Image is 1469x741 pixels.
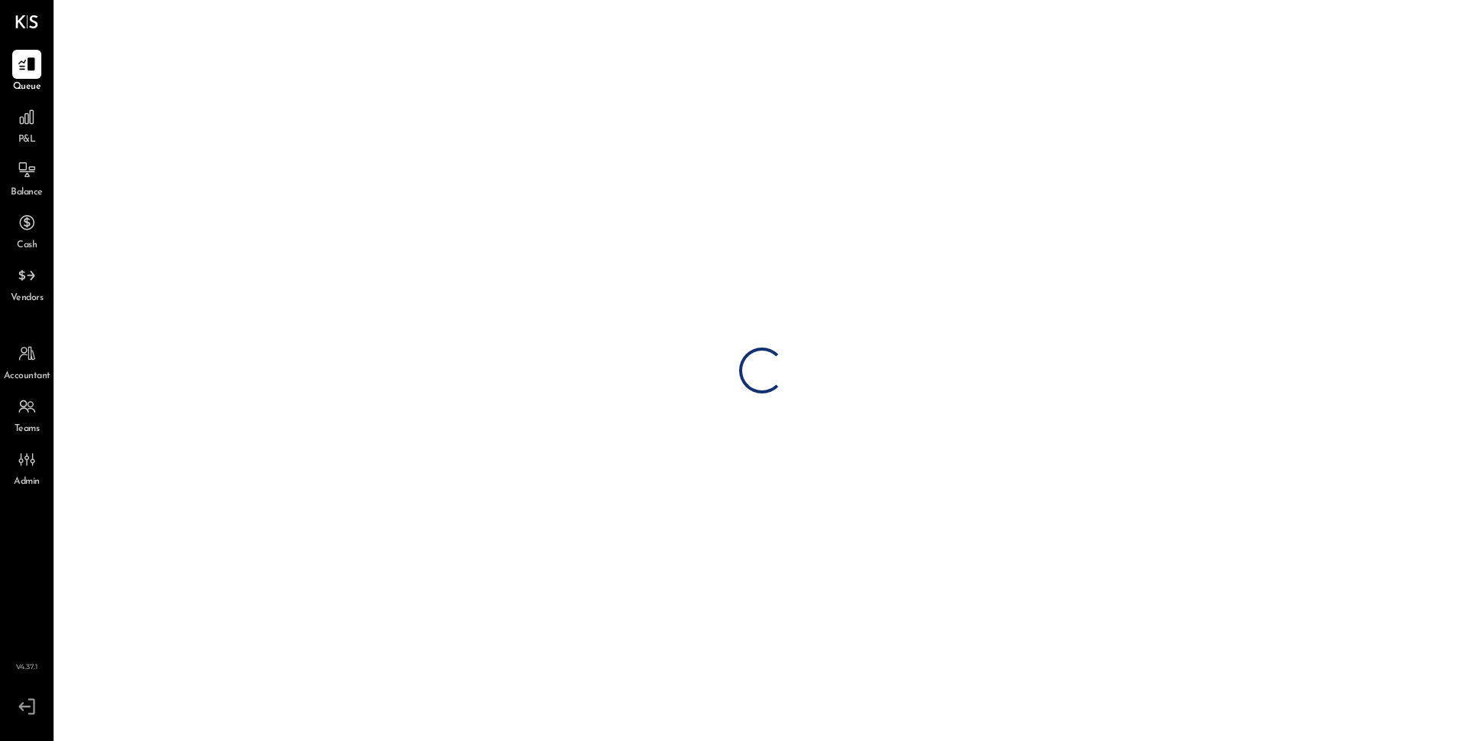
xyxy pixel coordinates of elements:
[1,208,53,253] a: Cash
[18,133,36,147] span: P&L
[1,50,53,94] a: Queue
[1,103,53,147] a: P&L
[4,370,50,384] span: Accountant
[15,423,40,436] span: Teams
[1,155,53,200] a: Balance
[1,339,53,384] a: Accountant
[14,475,40,489] span: Admin
[13,80,41,94] span: Queue
[11,292,44,305] span: Vendors
[1,261,53,305] a: Vendors
[17,239,37,253] span: Cash
[1,445,53,489] a: Admin
[11,186,43,200] span: Balance
[1,392,53,436] a: Teams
